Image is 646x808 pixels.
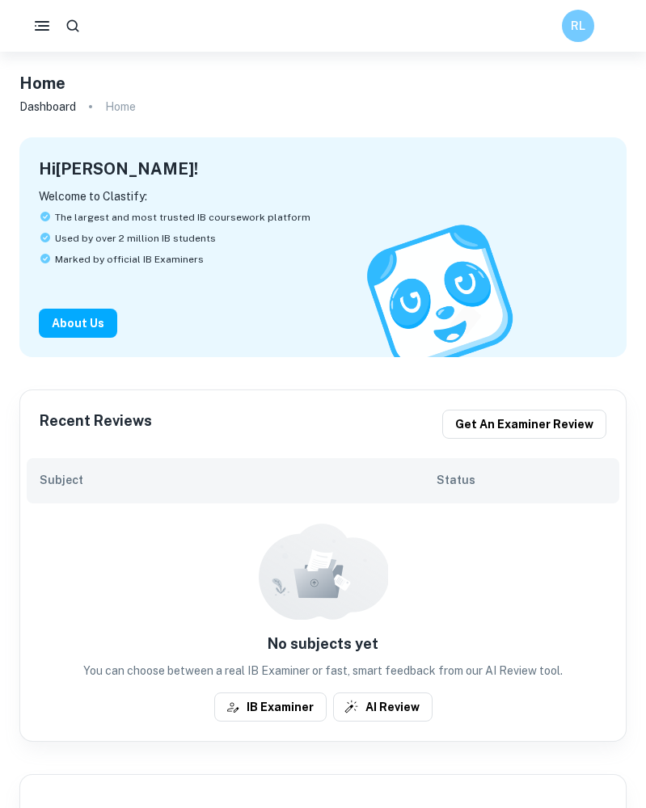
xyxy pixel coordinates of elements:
h4: Home [19,71,65,95]
span: Marked by official IB Examiners [55,252,204,267]
h6: RL [569,17,588,35]
h6: Recent Reviews [40,410,152,439]
button: About Us [39,309,117,338]
span: The largest and most trusted IB coursework platform [55,210,310,225]
h6: No subjects yet [27,633,619,655]
h4: Hi [PERSON_NAME] ! [39,157,198,181]
h6: Status [437,471,606,489]
h6: Subject [40,471,437,489]
p: Home [105,98,136,116]
button: IB Examiner [214,692,327,722]
button: Get an examiner review [442,410,606,439]
button: RL [562,10,594,42]
span: Used by over 2 million IB students [55,231,216,246]
p: Welcome to Clastify: [39,187,607,205]
p: You can choose between a real IB Examiner or fast, smart feedback from our AI Review tool. [27,662,619,680]
a: Dashboard [19,95,76,118]
button: AI Review [333,692,433,722]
